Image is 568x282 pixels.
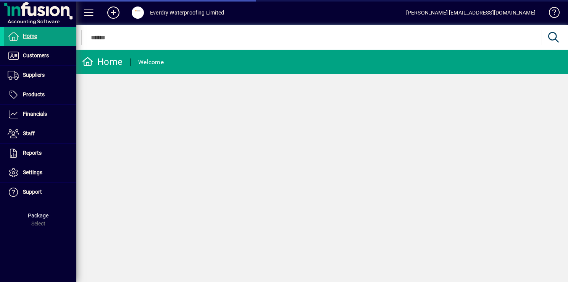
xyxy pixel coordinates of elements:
[23,130,35,136] span: Staff
[126,6,150,19] button: Profile
[4,124,76,143] a: Staff
[4,46,76,65] a: Customers
[23,52,49,58] span: Customers
[23,72,45,78] span: Suppliers
[4,183,76,202] a: Support
[23,91,45,97] span: Products
[4,163,76,182] a: Settings
[28,212,48,219] span: Package
[4,66,76,85] a: Suppliers
[23,111,47,117] span: Financials
[543,2,558,26] a: Knowledge Base
[4,85,76,104] a: Products
[406,6,536,19] div: [PERSON_NAME] [EMAIL_ADDRESS][DOMAIN_NAME]
[138,56,164,68] div: Welcome
[23,169,42,175] span: Settings
[23,189,42,195] span: Support
[101,6,126,19] button: Add
[23,150,42,156] span: Reports
[82,56,123,68] div: Home
[150,6,224,19] div: Everdry Waterproofing Limited
[23,33,37,39] span: Home
[4,105,76,124] a: Financials
[4,144,76,163] a: Reports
